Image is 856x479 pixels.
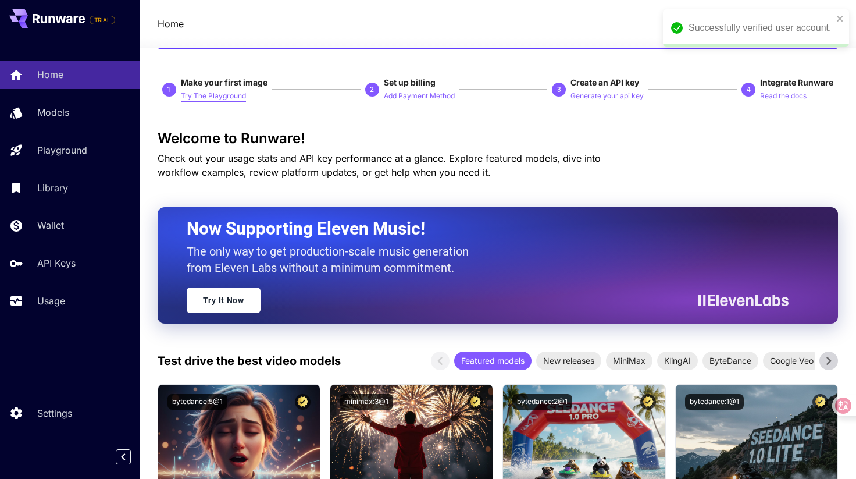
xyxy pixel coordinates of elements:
[657,354,698,367] span: KlingAI
[124,446,140,467] div: Collapse sidebar
[760,88,807,102] button: Read the docs
[384,88,455,102] button: Add Payment Method
[37,218,64,232] p: Wallet
[763,352,821,370] div: Google Veo
[812,394,828,410] button: Certified Model – Vetted for best performance and includes a commercial license.
[187,288,261,313] a: Try It Now
[657,352,698,370] div: KlingAI
[295,394,311,410] button: Certified Model – Vetted for best performance and includes a commercial license.
[606,352,652,370] div: MiniMax
[181,77,267,87] span: Make your first image
[37,256,76,270] p: API Keys
[557,84,561,95] p: 3
[340,394,393,410] button: minimax:3@1
[570,88,644,102] button: Generate your api key
[763,354,821,367] span: Google Veo
[158,17,184,31] a: Home
[37,181,68,195] p: Library
[37,294,65,308] p: Usage
[640,394,656,410] button: Certified Model – Vetted for best performance and includes a commercial license.
[167,394,227,410] button: bytedance:5@1
[158,17,184,31] nav: breadcrumb
[187,218,780,240] h2: Now Supporting Eleven Music!
[747,84,751,95] p: 4
[512,394,572,410] button: bytedance:2@1
[158,152,601,178] span: Check out your usage stats and API key performance at a glance. Explore featured models, dive int...
[685,394,744,410] button: bytedance:1@1
[158,130,838,147] h3: Welcome to Runware!
[536,352,601,370] div: New releases
[116,449,131,464] button: Collapse sidebar
[90,16,115,24] span: TRIAL
[836,14,844,23] button: close
[760,91,807,102] p: Read the docs
[689,21,833,35] div: Successfully verified user account.
[181,91,246,102] p: Try The Playground
[181,88,246,102] button: Try The Playground
[167,84,171,95] p: 1
[702,352,758,370] div: ByteDance
[702,354,758,367] span: ByteDance
[158,352,341,370] p: Test drive the best video models
[370,84,374,95] p: 2
[570,77,639,87] span: Create an API key
[37,68,63,81] p: Home
[90,13,115,27] span: Add your payment card to enable full platform functionality.
[570,91,644,102] p: Generate your api key
[37,406,72,420] p: Settings
[37,105,69,119] p: Models
[384,77,436,87] span: Set up billing
[37,143,87,157] p: Playground
[536,354,601,367] span: New releases
[454,352,532,370] div: Featured models
[468,394,483,410] button: Certified Model – Vetted for best performance and includes a commercial license.
[606,354,652,367] span: MiniMax
[760,77,833,87] span: Integrate Runware
[454,354,532,367] span: Featured models
[187,243,477,276] p: The only way to get production-scale music generation from Eleven Labs without a minimum commitment.
[384,91,455,102] p: Add Payment Method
